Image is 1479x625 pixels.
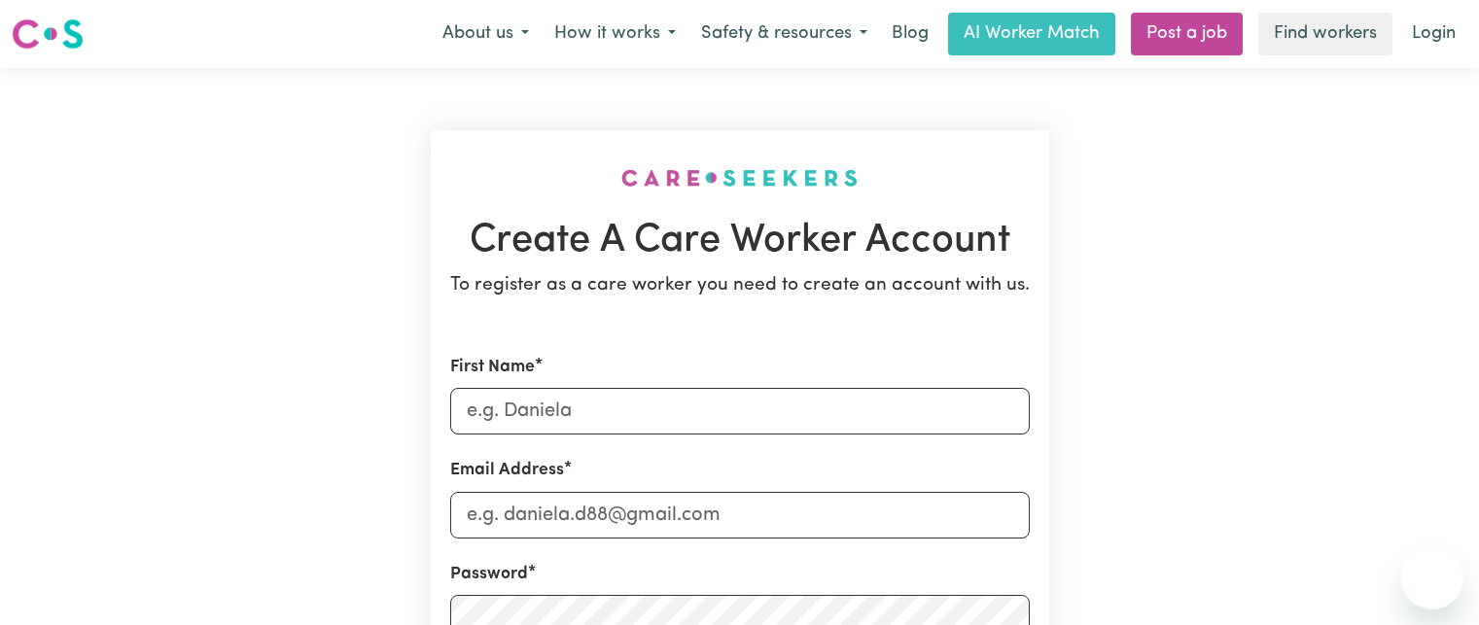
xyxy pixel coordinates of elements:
input: e.g. daniela.d88@gmail.com [450,492,1030,538]
button: About us [430,14,542,54]
a: Find workers [1258,13,1392,55]
label: First Name [450,355,535,380]
a: AI Worker Match [948,13,1115,55]
h1: Create A Care Worker Account [450,218,1030,264]
a: Login [1400,13,1467,55]
button: Safety & resources [688,14,880,54]
img: Careseekers logo [12,17,84,52]
label: Email Address [450,458,564,483]
iframe: Button to launch messaging window [1401,547,1463,609]
button: How it works [542,14,688,54]
a: Careseekers logo [12,12,84,56]
p: To register as a care worker you need to create an account with us. [450,272,1030,300]
a: Blog [880,13,940,55]
label: Password [450,562,528,587]
a: Post a job [1131,13,1243,55]
input: e.g. Daniela [450,388,1030,434]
